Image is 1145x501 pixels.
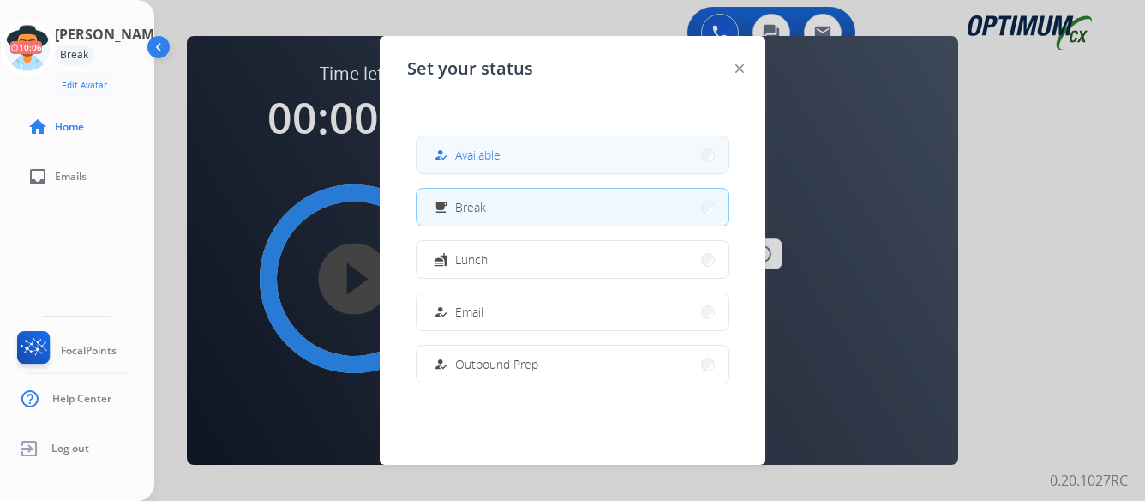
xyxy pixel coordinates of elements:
[455,250,488,269] span: Lunch
[417,189,728,226] button: Break
[417,136,728,173] button: Available
[417,241,728,278] button: Lunch
[61,344,117,358] span: FocalPoints
[1050,470,1128,491] p: 0.20.1027RC
[434,200,448,214] mat-icon: free_breakfast
[417,346,728,383] button: Outbound Prep
[455,355,538,373] span: Outbound Prep
[55,75,114,95] button: Edit Avatar
[417,293,728,330] button: Email
[407,57,533,81] span: Set your status
[55,120,84,134] span: Home
[455,303,483,321] span: Email
[455,198,486,216] span: Break
[434,252,448,267] mat-icon: fastfood
[455,146,501,164] span: Available
[55,170,87,184] span: Emails
[735,64,744,73] img: close-button
[434,148,448,162] mat-icon: how_to_reg
[52,392,111,406] span: Help Center
[14,331,117,371] a: FocalPoints
[55,24,166,45] h3: [PERSON_NAME]
[27,166,48,187] mat-icon: inbox
[434,305,448,319] mat-icon: how_to_reg
[51,442,89,456] span: Log out
[434,357,448,371] mat-icon: how_to_reg
[27,117,48,137] mat-icon: home
[55,45,93,65] div: Break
